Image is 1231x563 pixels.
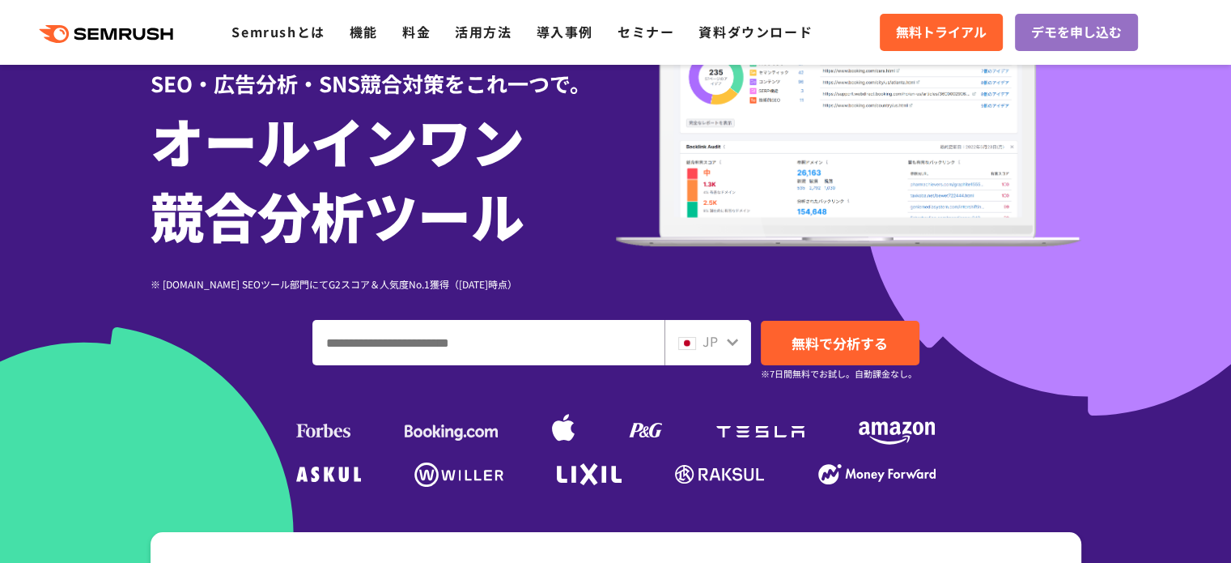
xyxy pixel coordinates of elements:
[1031,22,1122,43] span: デモを申し込む
[1015,14,1138,51] a: デモを申し込む
[313,321,664,365] input: ドメイン、キーワードまたはURLを入力してください
[402,22,431,41] a: 料金
[537,22,593,41] a: 導入事例
[703,331,718,351] span: JP
[761,321,919,365] a: 無料で分析する
[350,22,378,41] a: 機能
[151,43,616,99] div: SEO・広告分析・SNS競合対策をこれ一つで。
[231,22,325,41] a: Semrushとは
[698,22,813,41] a: 資料ダウンロード
[880,14,1003,51] a: 無料トライアル
[761,366,917,382] small: ※7日間無料でお試し。自動課金なし。
[151,103,616,252] h1: オールインワン 競合分析ツール
[792,333,888,353] span: 無料で分析する
[618,22,674,41] a: セミナー
[151,276,616,292] div: ※ [DOMAIN_NAME] SEOツール部門にてG2スコア＆人気度No.1獲得（[DATE]時点）
[455,22,512,41] a: 活用方法
[896,22,987,43] span: 無料トライアル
